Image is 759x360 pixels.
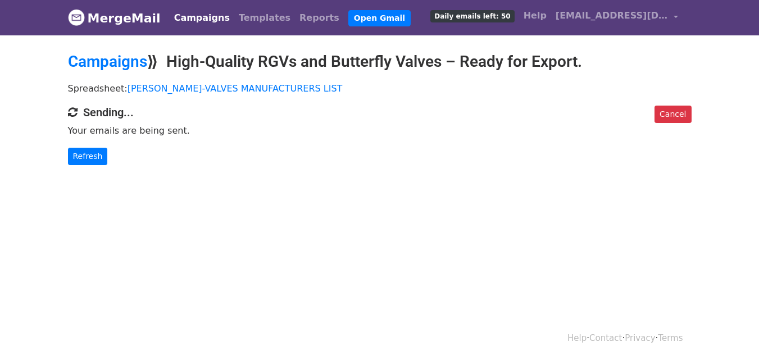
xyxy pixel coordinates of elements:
a: Help [567,333,587,343]
p: Your emails are being sent. [68,125,692,136]
a: [PERSON_NAME]-VALVES MANUFACTURERS LIST [128,83,343,94]
a: Templates [234,7,295,29]
a: Campaigns [170,7,234,29]
iframe: Chat Widget [703,306,759,360]
a: Help [519,4,551,27]
a: Open Gmail [348,10,411,26]
a: Privacy [625,333,655,343]
h2: ⟫ High-Quality RGVs and Butterfly Valves – Ready for Export. [68,52,692,71]
span: [EMAIL_ADDRESS][DOMAIN_NAME] [556,9,668,22]
a: Contact [589,333,622,343]
a: Campaigns [68,52,147,71]
a: Daily emails left: 50 [426,4,519,27]
a: Reports [295,7,344,29]
a: MergeMail [68,6,161,30]
img: MergeMail logo [68,9,85,26]
a: [EMAIL_ADDRESS][DOMAIN_NAME] [551,4,683,31]
p: Spreadsheet: [68,83,692,94]
a: Refresh [68,148,108,165]
h4: Sending... [68,106,692,119]
a: Terms [658,333,683,343]
a: Cancel [655,106,691,123]
span: Daily emails left: 50 [430,10,514,22]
